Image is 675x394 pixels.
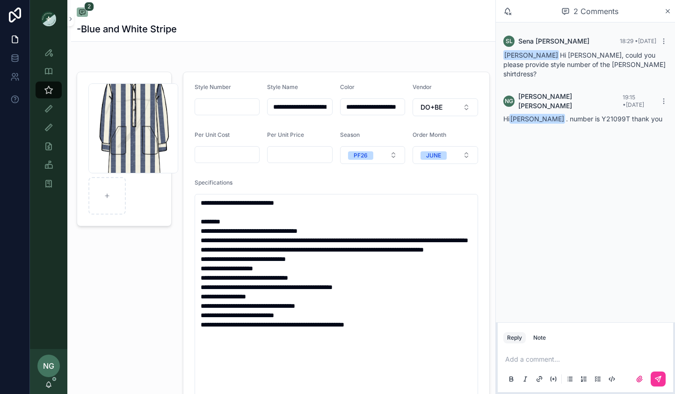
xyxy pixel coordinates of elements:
div: Note [533,334,546,342]
button: 2 [77,7,88,19]
span: Per Unit Price [267,131,304,138]
span: 19:15 • [DATE] [623,94,644,108]
span: NG [43,360,54,372]
span: NG [505,97,513,105]
span: [PERSON_NAME] [503,50,559,60]
button: Reply [503,332,526,343]
span: 2 Comments [573,6,618,17]
div: PF26 [354,151,368,160]
div: JUNE [426,151,441,160]
span: 18:29 • [DATE] [620,37,656,45]
button: Note [530,332,550,343]
h1: -Blue and White Stripe [77,22,177,36]
span: DO+BE [421,103,443,112]
button: Select Button [340,146,406,164]
button: Select Button [413,98,478,116]
span: [PERSON_NAME] [509,114,565,124]
span: Hi [PERSON_NAME], could you please provide style number of the [PERSON_NAME] shirtdress? [503,51,666,78]
span: Specifications [195,179,232,186]
button: Select Button [413,146,478,164]
span: 2 [84,2,94,11]
span: Season [340,131,360,138]
span: [PERSON_NAME] [PERSON_NAME] [518,92,623,111]
span: Order Month [413,131,446,138]
span: Style Number [195,83,231,90]
span: Color [340,83,355,90]
img: App logo [41,11,56,26]
span: Per Unit Cost [195,131,230,138]
span: Style Name [267,83,298,90]
span: Sena [PERSON_NAME] [518,37,589,46]
div: scrollable content [30,37,67,204]
span: Hi . number is Y21099T thank you [503,115,662,123]
span: Vendor [413,83,432,90]
span: SL [506,37,513,45]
